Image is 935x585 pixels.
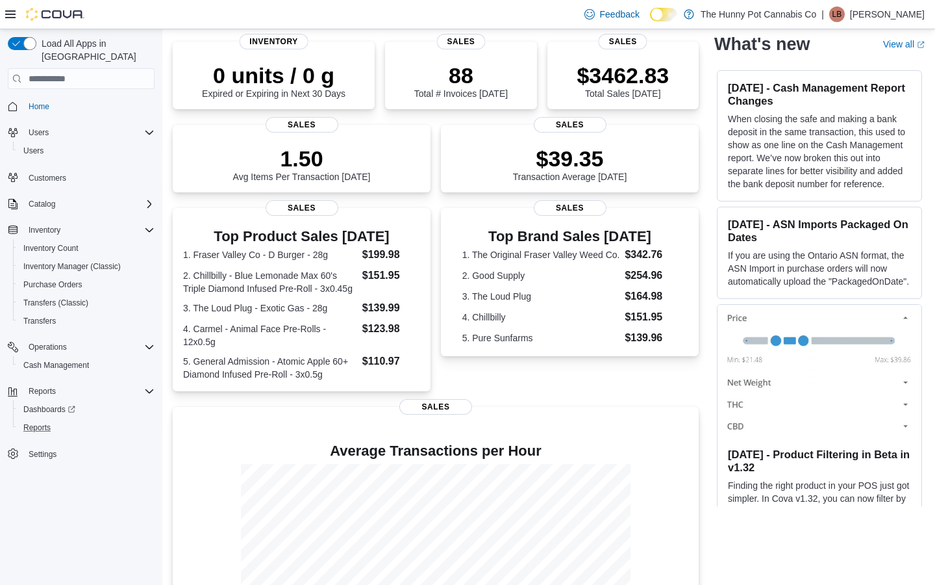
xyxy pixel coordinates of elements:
[8,92,155,497] nav: Complex example
[13,294,160,312] button: Transfers (Classic)
[23,222,155,238] span: Inventory
[821,6,824,22] p: |
[625,289,677,304] dd: $164.98
[23,298,88,308] span: Transfers (Classic)
[534,117,606,133] span: Sales
[600,8,640,21] span: Feedback
[183,229,420,244] h3: Top Product Sales [DATE]
[29,342,67,352] span: Operations
[577,62,669,99] div: Total Sales [DATE]
[728,112,911,190] p: When closing the safe and making a bank deposit in the same transaction, this used to show as one...
[399,399,472,415] span: Sales
[23,339,155,355] span: Operations
[18,313,61,329] a: Transfers
[13,356,160,374] button: Cash Management
[23,261,121,272] span: Inventory Manager (Classic)
[18,277,88,292] a: Purchase Orders
[23,169,155,185] span: Customers
[829,6,845,22] div: Lareina Betancourt
[183,322,357,348] dt: 4. Carmel - Animal Face Pre-Rolls - 12x0.5g
[18,357,94,373] a: Cash Management
[183,355,357,381] dt: 5. General Admission - Atomic Apple 60+ Diamond Infused Pre-Roll - 3x0.5g
[362,300,420,316] dd: $139.99
[23,422,51,433] span: Reports
[579,1,645,27] a: Feedback
[362,321,420,337] dd: $123.98
[850,6,925,22] p: [PERSON_NAME]
[13,239,160,257] button: Inventory Count
[18,420,56,435] a: Reports
[29,386,56,396] span: Reports
[239,34,308,49] span: Inventory
[18,420,155,435] span: Reports
[3,97,160,116] button: Home
[462,269,620,282] dt: 2. Good Supply
[18,143,49,159] a: Users
[462,248,620,261] dt: 1. The Original Fraser Valley Weed Co.
[650,21,651,22] span: Dark Mode
[18,402,155,417] span: Dashboards
[599,34,647,49] span: Sales
[714,34,810,55] h2: What's new
[18,295,155,311] span: Transfers (Classic)
[23,222,66,238] button: Inventory
[202,62,345,99] div: Expired or Expiring in Next 30 Days
[23,146,44,156] span: Users
[728,479,911,583] p: Finding the right product in your POS just got simpler. In Cova v1.32, you can now filter by Pric...
[18,357,155,373] span: Cash Management
[18,240,84,256] a: Inventory Count
[534,200,606,216] span: Sales
[414,62,508,99] div: Total # Invoices [DATE]
[18,240,155,256] span: Inventory Count
[18,313,155,329] span: Transfers
[3,168,160,187] button: Customers
[18,143,155,159] span: Users
[266,200,338,216] span: Sales
[23,196,155,212] span: Catalog
[513,146,627,172] p: $39.35
[18,259,155,274] span: Inventory Manager (Classic)
[18,402,81,417] a: Dashboards
[3,221,160,239] button: Inventory
[183,248,357,261] dt: 1. Fraser Valley Co - D Burger - 28g
[462,229,678,244] h3: Top Brand Sales [DATE]
[23,383,61,399] button: Reports
[29,101,49,112] span: Home
[23,339,72,355] button: Operations
[13,257,160,276] button: Inventory Manager (Classic)
[625,309,677,325] dd: $151.95
[23,316,56,326] span: Transfers
[18,259,126,274] a: Inventory Manager (Classic)
[462,290,620,303] dt: 3. The Loud Plug
[26,8,84,21] img: Cova
[701,6,816,22] p: The Hunny Pot Cannabis Co
[233,146,371,172] p: 1.50
[29,199,55,209] span: Catalog
[728,249,911,288] p: If you are using the Ontario ASN format, the ASN Import in purchase orders will now automatically...
[917,41,925,49] svg: External link
[23,125,54,140] button: Users
[23,196,60,212] button: Catalog
[577,62,669,88] p: $3462.83
[23,279,82,290] span: Purchase Orders
[13,276,160,294] button: Purchase Orders
[18,277,155,292] span: Purchase Orders
[3,338,160,356] button: Operations
[29,127,49,138] span: Users
[13,419,160,437] button: Reports
[183,269,357,295] dt: 2. Chillbilly - Blue Lemonade Max 60's Triple Diamond Infused Pre-Roll - 3x0.45g
[266,117,338,133] span: Sales
[728,448,911,474] h3: [DATE] - Product Filtering in Beta in v1.32
[462,311,620,324] dt: 4. Chillbilly
[183,302,357,315] dt: 3. The Loud Plug - Exotic Gas - 28g
[29,449,56,460] span: Settings
[29,225,60,235] span: Inventory
[23,125,155,140] span: Users
[728,218,911,244] h3: [DATE] - ASN Imports Packaged On Dates
[513,146,627,182] div: Transaction Average [DATE]
[23,383,155,399] span: Reports
[202,62,345,88] p: 0 units / 0 g
[625,268,677,283] dd: $254.96
[883,39,925,49] a: View allExternal link
[233,146,371,182] div: Avg Items Per Transaction [DATE]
